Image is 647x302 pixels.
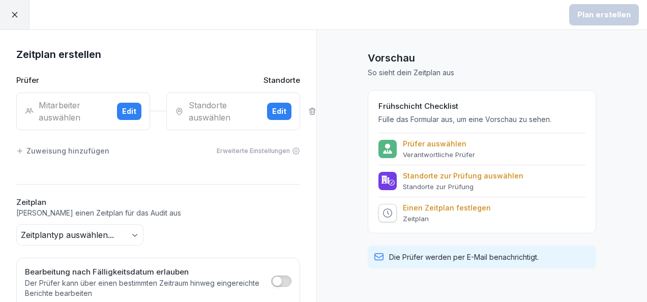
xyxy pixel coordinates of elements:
p: Der Prüfer kann über einen bestimmten Zeitraum hinweg eingereichte Berichte bearbeiten [25,278,266,298]
button: Edit [267,103,291,120]
p: So sieht dein Zeitplan aus [368,68,596,78]
h1: Vorschau [368,50,596,66]
div: Edit [272,106,286,117]
button: Edit [117,103,141,120]
p: Standorte zur Prüfung auswählen [403,171,523,180]
h1: Zeitplan erstellen [16,46,300,63]
p: [PERSON_NAME] einen Zeitplan für das Audit aus [16,208,300,218]
div: Mitarbeiter auswählen [25,99,109,124]
div: Zuweisung hinzufügen [16,145,109,156]
p: Standorte zur Prüfung [403,183,523,191]
p: Fülle das Formular aus, um eine Vorschau zu sehen. [378,114,585,125]
p: Standorte [263,75,300,86]
p: Prüfer auswählen [403,139,475,148]
p: Die Prüfer werden per E-Mail benachrichtigt. [389,252,539,262]
p: Einen Zeitplan festlegen [403,203,491,213]
div: Plan erstellen [577,9,631,20]
div: Erweiterte Einstellungen [217,146,300,156]
p: Prüfer [16,75,39,86]
div: Edit [122,106,136,117]
h2: Bearbeitung nach Fälligkeitsdatum erlauben [25,266,266,278]
p: Verantwortliche Prüfer [403,150,475,159]
h2: Zeitplan [16,197,300,208]
h2: Frühschicht Checklist [378,101,585,112]
p: Zeitplan [403,215,491,223]
button: Plan erstellen [569,4,639,25]
div: Standorte auswählen [175,99,259,124]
